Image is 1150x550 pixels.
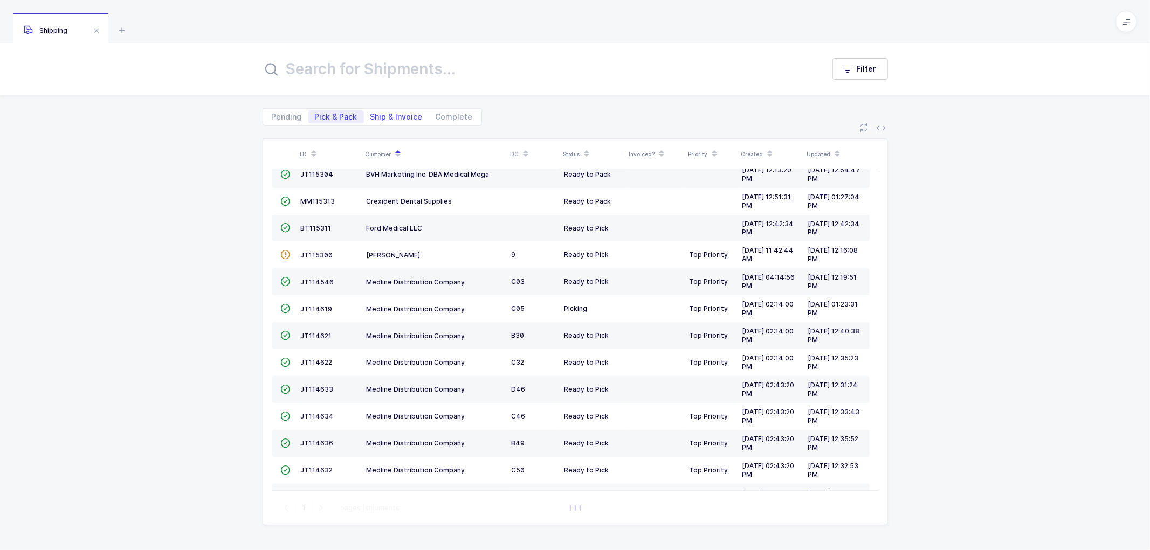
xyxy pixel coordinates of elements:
span: Top Priority [690,358,728,366]
span: Medline Distribution Company [367,332,465,340]
span: Ready to Pick [564,466,609,474]
span: Medline Distribution Company [367,439,465,447]
span: [DATE] 02:14:00 PM [742,327,794,344]
button: Filter [832,58,888,80]
span: [DATE] 02:43:20 PM [742,435,795,451]
span: Ready to Pick [564,224,609,232]
span:  [281,331,291,339]
span: Medline Distribution Company [367,385,465,393]
span: Top Priority [690,277,728,286]
span: [DATE] 12:40:38 PM [808,327,860,344]
input: Search for Shipments... [263,56,811,82]
span: [DATE] 11:42:44 AM [742,246,794,263]
span: JT114633 [301,385,334,393]
span: [DATE] 02:43:20 PM [742,381,795,398]
span: MM115313 [301,197,335,205]
div: Created [741,145,801,163]
span:  [281,385,291,393]
span: [DATE] 12:33:43 PM [808,408,860,424]
span: [DATE] 12:19:51 PM [808,273,857,290]
div: Priority [688,145,735,163]
span: [DATE] 12:32:53 PM [808,462,859,478]
div: Status [563,145,623,163]
span:  [281,439,291,447]
span: [PERSON_NAME] [367,251,421,259]
span: Shipping [24,26,67,34]
span: B49 [512,439,525,447]
span: Pending [272,113,302,121]
span: Medline Distribution Company [367,358,465,366]
span:  [281,170,291,178]
div: ID [300,145,359,163]
span: JT114546 [301,278,334,286]
span:  [281,250,291,259]
span:  [281,412,291,420]
span: C50 [512,466,525,474]
span: Top Priority [690,331,728,339]
span: [DATE] 02:14:00 PM [742,354,794,371]
span:  [281,466,291,474]
span: Top Priority [690,466,728,474]
span: Ready to Pick [564,385,609,393]
span: [DATE] 01:23:31 PM [808,300,858,317]
span: [DATE] 02:43:20 PM [742,462,795,478]
span:  [281,358,291,366]
div: Updated [807,145,866,163]
span: JT114634 [301,412,334,420]
span: C05 [512,304,525,312]
span: JT114621 [301,332,332,340]
span: [DATE] 12:42:34 PM [742,220,794,236]
span: JT114622 [301,358,333,366]
span: Ford Medical LLC [367,224,423,232]
span: Top Priority [690,439,728,447]
span:  [281,304,291,312]
span: Ready to Pick [564,412,609,420]
span: C32 [512,358,525,366]
span: JT114619 [301,305,333,313]
span: [DATE] 12:35:23 PM [808,354,859,371]
span: [DATE] 12:51:31 PM [742,193,791,210]
span: [DATE] 02:43:20 PM [742,489,795,505]
span: [DATE] 12:31:24 PM [808,381,858,398]
span: Ready to Pack [564,170,611,178]
span: Medline Distribution Company [367,412,465,420]
span: [DATE] 12:16:08 PM [808,246,858,263]
span: Filter [857,64,877,74]
span: BVH Marketing Inc. DBA Medical Mega [367,170,490,178]
span: [DATE] 04:14:56 PM [742,273,795,290]
div: Customer [366,145,504,163]
span: JT114632 [301,466,333,474]
span: Picking [564,304,588,312]
span: [DATE] 02:14:00 PM [742,300,794,317]
span: Pick & Pack [315,113,357,121]
span: [DATE] 12:35:52 PM [808,435,859,451]
span: C03 [512,277,525,286]
span: Top Priority [690,250,728,259]
span: Crexident Dental Supplies [367,197,452,205]
span: D46 [512,385,526,393]
span: C46 [512,412,526,420]
span:  [281,277,291,286]
span:  [281,224,291,232]
div: Invoiced? [629,145,682,163]
span: [DATE] 12:42:34 PM [808,220,860,236]
span: Top Priority [690,412,728,420]
span: Ready to Pick [564,439,609,447]
span: Top Priority [690,304,728,312]
span: 9 [512,250,516,259]
span: Ready to Pack [564,197,611,205]
span: [DATE] 01:27:04 PM [808,193,860,210]
span: JT114636 [301,439,334,447]
span: [DATE] 12:13:20 PM [742,166,792,183]
span: Ready to Pick [564,331,609,339]
span: Ready to Pick [564,277,609,286]
span:  [281,197,291,205]
div: DC [511,145,557,163]
span: [DATE] 12:36:17 PM [808,489,858,505]
span: Ready to Pick [564,358,609,366]
span: BT115311 [301,224,332,232]
span: JT115300 [301,251,333,259]
span: JT115304 [301,170,334,178]
span: Ready to Pick [564,250,609,259]
span: Medline Distribution Company [367,278,465,286]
